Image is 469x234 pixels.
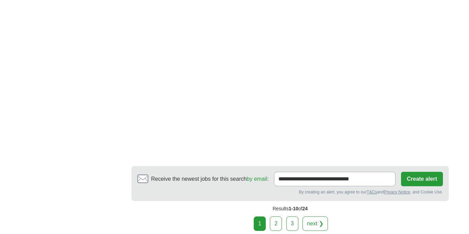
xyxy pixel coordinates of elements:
[302,216,328,231] a: next ❯
[401,172,443,186] button: Create alert
[131,5,449,160] iframe: Ads by Google
[254,216,266,231] div: 1
[137,189,443,195] div: By creating an alert, you agree to our and , and Cookie Use.
[151,175,268,183] span: Receive the newest jobs for this search :
[131,201,449,216] div: Results of
[289,206,298,211] span: 1-10
[270,216,282,231] a: 2
[367,190,377,194] a: T&Cs
[247,176,267,182] a: by email
[286,216,298,231] a: 3
[384,190,410,194] a: Privacy Notice
[302,206,308,211] span: 24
